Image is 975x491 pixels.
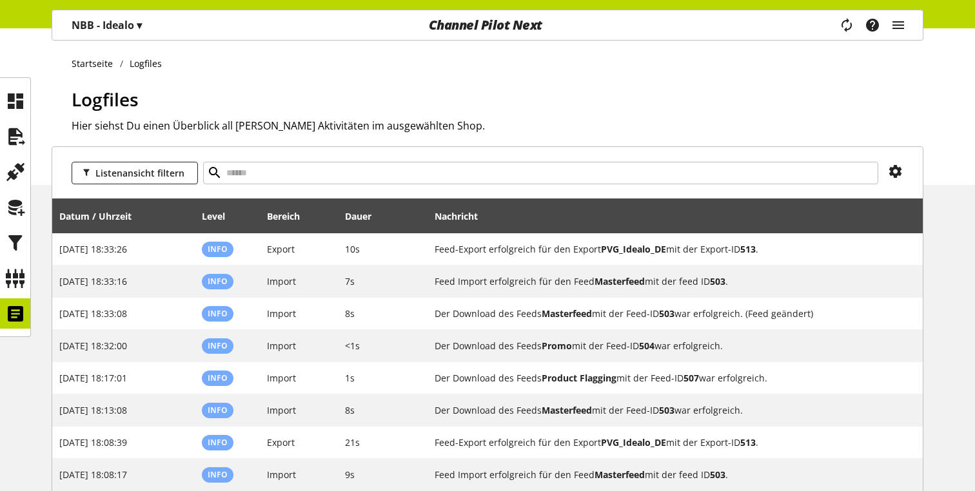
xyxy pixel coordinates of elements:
div: Datum / Uhrzeit [59,209,144,223]
h2: Der Download des Feeds Product Flagging mit der Feed-ID 507 war erfolgreich. [435,371,892,385]
b: 504 [639,340,655,352]
nav: main navigation [52,10,923,41]
span: Info [208,340,228,351]
span: Import [267,468,296,481]
h2: Der Download des Feeds Masterfeed mit der Feed-ID 503 war erfolgreich. [435,403,892,417]
span: Info [208,437,228,448]
b: Masterfeed [595,275,645,287]
span: [DATE] 18:17:01 [59,372,127,384]
span: Info [208,469,228,480]
b: 503 [710,468,725,481]
span: Info [208,308,228,319]
span: 8s [345,307,355,320]
h2: Der Download des Feeds Masterfeed mit der Feed-ID 503 war erfolgreich. (Feed geändert) [435,307,892,320]
span: [DATE] 18:33:26 [59,243,127,255]
span: ▾ [137,18,142,32]
b: Promo [542,340,572,352]
span: [DATE] 18:32:00 [59,340,127,352]
div: Level [202,209,238,223]
span: 9s [345,468,355,481]
h2: Hier siehst Du einen Überblick all [PERSON_NAME] Aktivitäten im ausgewählten Shop. [72,118,923,133]
b: 503 [659,307,675,320]
span: Export [267,436,295,448]
h2: Feed-Export erfolgreich für den Export PVG_Idealo_DE mit der Export-ID 513. [435,242,892,256]
b: Masterfeed [542,404,592,416]
span: Import [267,275,296,287]
div: Bereich [267,209,313,223]
b: PVG_Idealo_DE [601,436,666,448]
b: 507 [684,372,699,384]
b: Masterfeed [542,307,592,320]
span: [DATE] 18:08:17 [59,468,127,481]
span: <1s [345,340,360,352]
div: Dauer [345,209,384,223]
span: Info [208,372,228,383]
button: Listenansicht filtern [72,162,198,184]
span: Logfiles [72,87,139,111]
h2: Feed Import erfolgreich für den Feed Masterfeed mit der feed ID 503. [435,468,892,481]
span: [DATE] 18:13:08 [59,404,127,416]
span: Export [267,243,295,255]
b: Masterfeed [595,468,645,481]
b: 513 [740,243,756,255]
span: 1s [345,372,355,384]
div: Nachricht [435,203,916,229]
span: 8s [345,404,355,416]
span: Listenansicht filtern [95,166,184,180]
span: Import [267,340,296,352]
b: 503 [659,404,675,416]
span: Info [208,405,228,416]
span: Info [208,276,228,287]
span: [DATE] 18:08:39 [59,436,127,448]
span: Import [267,404,296,416]
b: Product Flagging [542,372,616,384]
a: Startseite [72,57,120,70]
span: Import [267,372,296,384]
span: 10s [345,243,360,255]
b: PVG_Idealo_DE [601,243,666,255]
p: NBB - Idealo [72,17,142,33]
span: Info [208,244,228,255]
h2: Feed Import erfolgreich für den Feed Masterfeed mit der feed ID 503. [435,274,892,288]
span: Import [267,307,296,320]
b: 513 [740,436,756,448]
span: 21s [345,436,360,448]
span: [DATE] 18:33:16 [59,275,127,287]
h2: Feed-Export erfolgreich für den Export PVG_Idealo_DE mit der Export-ID 513. [435,436,892,449]
h2: Der Download des Feeds Promo mit der Feed-ID 504 war erfolgreich. [435,339,892,352]
span: 7s [345,275,355,287]
span: [DATE] 18:33:08 [59,307,127,320]
b: 503 [710,275,725,287]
